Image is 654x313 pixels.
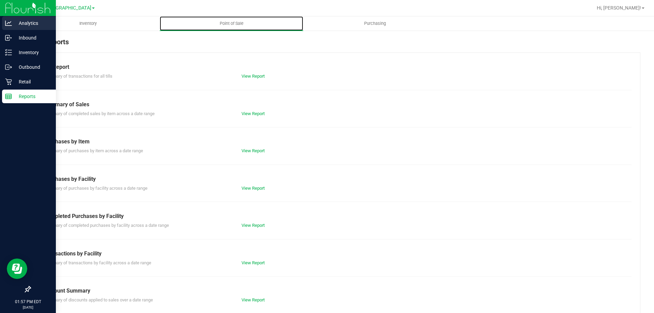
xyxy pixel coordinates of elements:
div: POS Reports [30,37,640,52]
iframe: Resource center [7,259,27,279]
p: Retail [12,78,53,86]
span: Purchasing [355,20,395,27]
p: 01:57 PM EDT [3,299,53,305]
a: View Report [242,111,265,116]
span: [GEOGRAPHIC_DATA] [45,5,91,11]
div: Completed Purchases by Facility [44,212,626,220]
p: Inventory [12,48,53,57]
span: Point of Sale [211,20,253,27]
a: View Report [242,260,265,265]
inline-svg: Inbound [5,34,12,41]
span: Summary of discounts applied to sales over a date range [44,297,153,302]
p: [DATE] [3,305,53,310]
a: View Report [242,186,265,191]
a: View Report [242,297,265,302]
p: Inbound [12,34,53,42]
a: Point of Sale [160,16,303,31]
a: Purchasing [303,16,447,31]
inline-svg: Retail [5,78,12,85]
p: Analytics [12,19,53,27]
span: Summary of transactions by facility across a date range [44,260,151,265]
div: Purchases by Facility [44,175,626,183]
span: Hi, [PERSON_NAME]! [597,5,641,11]
inline-svg: Analytics [5,20,12,27]
span: Summary of transactions for all tills [44,74,112,79]
span: Summary of completed sales by item across a date range [44,111,155,116]
span: Inventory [70,20,106,27]
div: Transactions by Facility [44,250,626,258]
a: View Report [242,223,265,228]
inline-svg: Outbound [5,64,12,71]
div: Purchases by Item [44,138,626,146]
a: Inventory [16,16,160,31]
a: View Report [242,74,265,79]
div: Till Report [44,63,626,71]
div: Discount Summary [44,287,626,295]
inline-svg: Reports [5,93,12,100]
div: Summary of Sales [44,100,626,109]
span: Summary of purchases by item across a date range [44,148,143,153]
p: Reports [12,92,53,100]
a: View Report [242,148,265,153]
span: Summary of purchases by facility across a date range [44,186,147,191]
inline-svg: Inventory [5,49,12,56]
span: Summary of completed purchases by facility across a date range [44,223,169,228]
p: Outbound [12,63,53,71]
